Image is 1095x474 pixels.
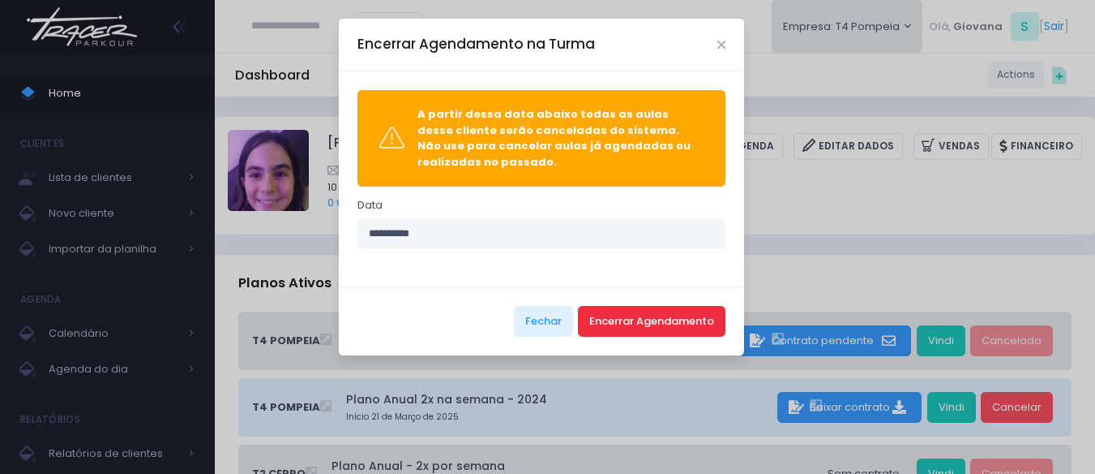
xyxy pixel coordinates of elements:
[357,197,383,213] label: Data
[514,306,573,337] button: Fechar
[717,41,725,49] button: Close
[417,106,704,170] div: A partir dessa data abaixo todas as aulas desse cliente serão canceladas do sistema. Não use para...
[357,34,595,54] h5: Encerrar Agendamento na Turma
[578,306,725,337] button: Encerrar Agendamento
